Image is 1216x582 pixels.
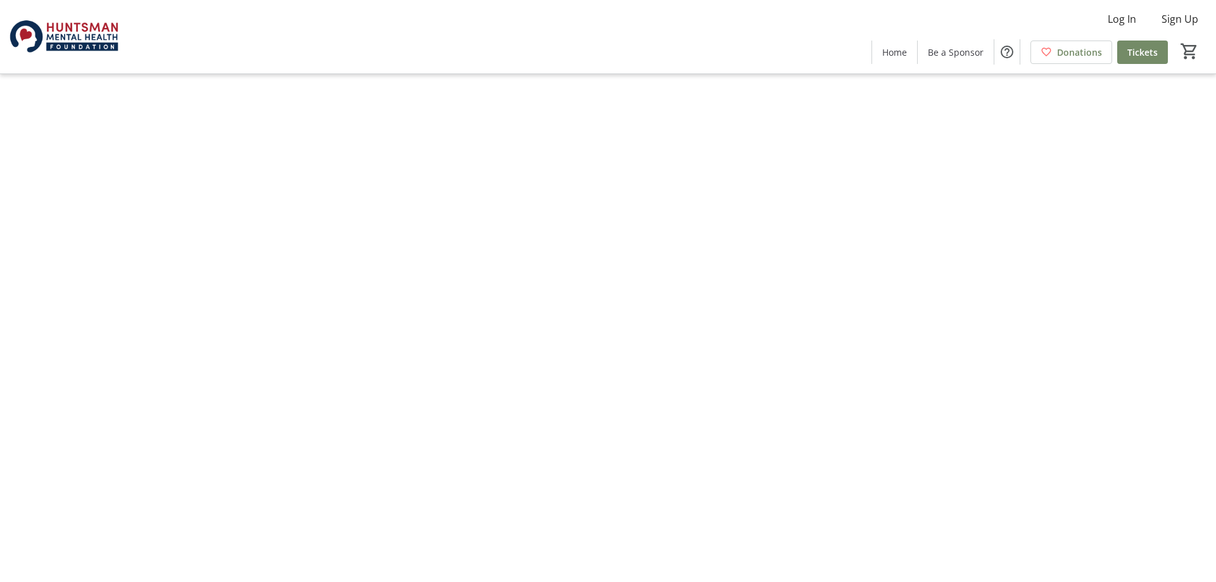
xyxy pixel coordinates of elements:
a: Home [872,41,917,64]
button: Sign Up [1151,9,1208,29]
a: Donations [1030,41,1112,64]
span: Home [882,46,907,59]
a: Tickets [1117,41,1168,64]
button: Cart [1178,40,1201,63]
span: Log In [1108,11,1136,27]
span: Tickets [1127,46,1158,59]
a: Be a Sponsor [918,41,994,64]
span: Be a Sponsor [928,46,984,59]
img: Huntsman Mental Health Foundation's Logo [8,5,120,68]
span: Donations [1057,46,1102,59]
button: Help [994,39,1020,65]
span: Sign Up [1162,11,1198,27]
button: Log In [1098,9,1146,29]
